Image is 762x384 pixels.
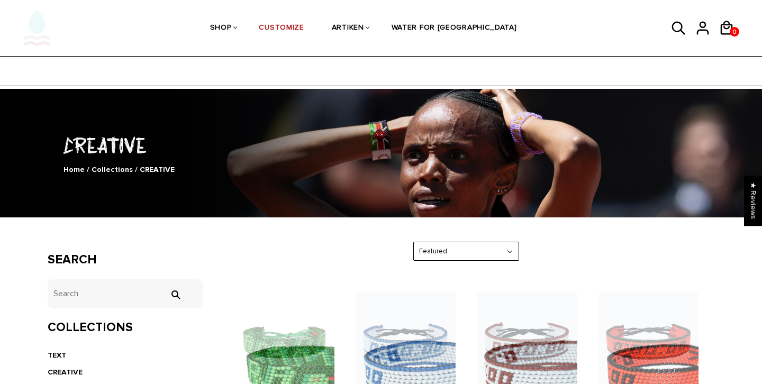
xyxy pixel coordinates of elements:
a: ARTIKEN [332,1,364,57]
span: 0 [730,25,739,39]
a: TEXT [48,351,66,360]
input: Search [48,279,203,308]
input: Search [165,290,186,299]
a: Home [63,165,85,174]
a: SHOP [210,1,232,57]
span: / [135,165,138,174]
span: CREATIVE [140,165,175,174]
a: Collections [92,165,133,174]
div: Click to open Judge.me floating reviews tab [744,176,762,226]
h1: CREATIVE [48,131,714,159]
a: 0 [730,27,739,36]
a: CUSTOMIZE [259,1,304,57]
a: WATER FOR [GEOGRAPHIC_DATA] [392,1,517,57]
a: CREATIVE [48,368,83,377]
span: / [87,165,89,174]
h3: Collections [48,320,203,335]
h3: Search [48,252,203,268]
